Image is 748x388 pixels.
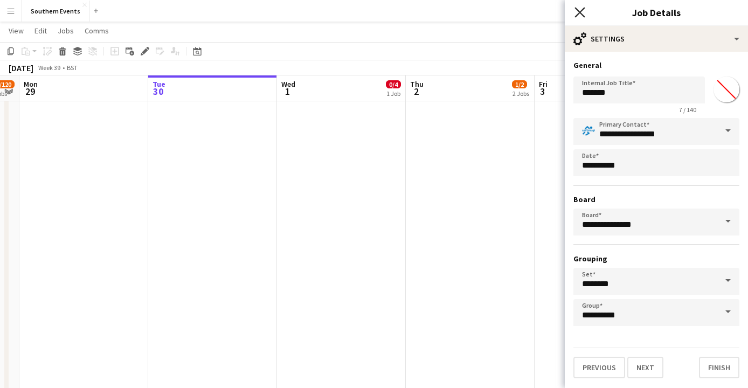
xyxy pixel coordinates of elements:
[573,60,739,70] h3: General
[386,89,400,98] div: 1 Job
[22,1,89,22] button: Southern Events
[58,26,74,36] span: Jobs
[53,24,78,38] a: Jobs
[386,80,401,88] span: 0/4
[512,89,529,98] div: 2 Jobs
[565,5,748,19] h3: Job Details
[24,79,38,89] span: Mon
[539,79,548,89] span: Fri
[410,79,424,89] span: Thu
[280,85,295,98] span: 1
[627,357,663,378] button: Next
[80,24,113,38] a: Comms
[85,26,109,36] span: Comms
[22,85,38,98] span: 29
[153,79,165,89] span: Tue
[670,106,705,114] span: 7 / 140
[281,79,295,89] span: Wed
[573,357,625,378] button: Previous
[36,64,63,72] span: Week 39
[537,85,548,98] span: 3
[4,24,28,38] a: View
[573,254,739,264] h3: Grouping
[151,85,165,98] span: 30
[30,24,51,38] a: Edit
[408,85,424,98] span: 2
[699,357,739,378] button: Finish
[512,80,527,88] span: 1/2
[34,26,47,36] span: Edit
[67,64,78,72] div: BST
[9,63,33,73] div: [DATE]
[573,195,739,204] h3: Board
[565,26,748,52] div: Settings
[9,26,24,36] span: View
